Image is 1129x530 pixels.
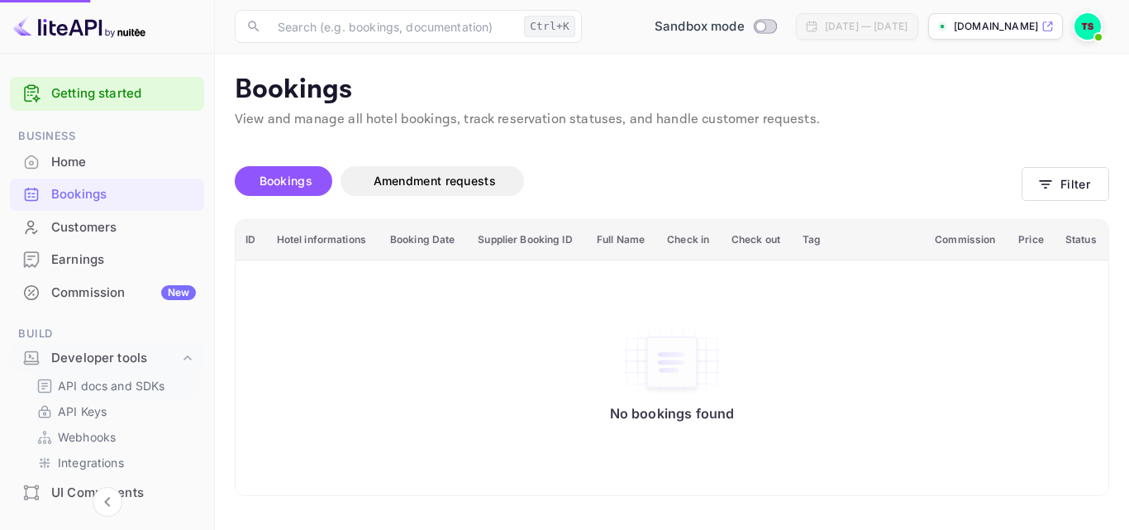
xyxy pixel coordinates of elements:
[10,212,204,242] a: Customers
[610,405,735,422] p: No bookings found
[30,399,198,423] div: API Keys
[655,17,745,36] span: Sandbox mode
[10,77,204,111] div: Getting started
[51,218,196,237] div: Customers
[260,174,312,188] span: Bookings
[10,212,204,244] div: Customers
[10,277,204,309] div: CommissionNew
[51,185,196,204] div: Bookings
[236,220,267,260] th: ID
[51,484,196,503] div: UI Components
[10,146,204,179] div: Home
[380,220,468,260] th: Booking Date
[468,220,587,260] th: Supplier Booking ID
[51,153,196,172] div: Home
[36,377,191,394] a: API docs and SDKs
[622,327,722,397] img: No bookings found
[58,454,124,471] p: Integrations
[10,179,204,209] a: Bookings
[268,10,517,43] input: Search (e.g. bookings, documentation)
[1008,220,1055,260] th: Price
[374,174,496,188] span: Amendment requests
[722,220,793,260] th: Check out
[30,451,198,475] div: Integrations
[10,325,204,343] span: Build
[267,220,380,260] th: Hotel informations
[1055,220,1108,260] th: Status
[954,19,1038,34] p: [DOMAIN_NAME]
[58,377,165,394] p: API docs and SDKs
[58,428,116,446] p: Webhooks
[925,220,1008,260] th: Commission
[30,374,198,398] div: API docs and SDKs
[524,16,575,37] div: Ctrl+K
[235,74,1109,107] p: Bookings
[161,285,196,300] div: New
[10,277,204,308] a: CommissionNew
[10,344,204,373] div: Developer tools
[10,127,204,146] span: Business
[51,349,179,368] div: Developer tools
[587,220,657,260] th: Full Name
[93,487,122,517] button: Collapse navigation
[235,166,1022,196] div: account-settings tabs
[10,477,204,509] div: UI Components
[10,477,204,508] a: UI Components
[235,110,1109,130] p: View and manage all hotel bookings, track reservation statuses, and handle customer requests.
[30,425,198,449] div: Webhooks
[793,220,925,260] th: Tag
[51,284,196,303] div: Commission
[825,19,907,34] div: [DATE] — [DATE]
[10,244,204,276] div: Earnings
[10,179,204,211] div: Bookings
[648,17,783,36] div: Switch to Production mode
[36,428,191,446] a: Webhooks
[58,403,107,420] p: API Keys
[51,84,196,103] a: Getting started
[51,251,196,270] div: Earnings
[13,13,145,40] img: LiteAPI logo
[1074,13,1101,40] img: TG S
[657,220,722,260] th: Check in
[1022,167,1109,201] button: Filter
[10,244,204,275] a: Earnings
[36,454,191,471] a: Integrations
[236,220,1108,495] table: booking table
[36,403,191,420] a: API Keys
[10,146,204,177] a: Home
